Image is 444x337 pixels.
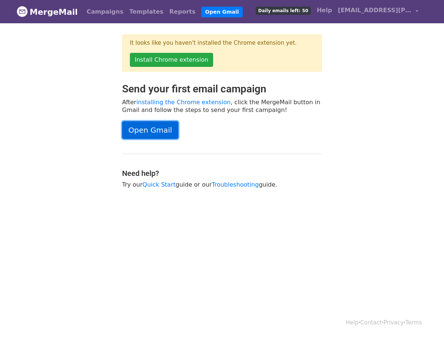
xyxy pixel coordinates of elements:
[407,302,444,337] iframe: Chat Widget
[406,319,422,326] a: Terms
[142,181,175,188] a: Quick Start
[122,98,322,114] p: After , click the MergeMail button in Gmail and follow the steps to send your first campaign!
[122,121,178,139] a: Open Gmail
[201,7,242,17] a: Open Gmail
[17,4,78,20] a: MergeMail
[136,99,231,106] a: installing the Chrome extension
[384,319,404,326] a: Privacy
[126,4,166,19] a: Templates
[314,3,335,18] a: Help
[346,319,359,326] a: Help
[253,3,314,18] a: Daily emails left: 50
[17,6,28,17] img: MergeMail logo
[130,39,314,47] p: It looks like you haven't installed the Chrome extension yet.
[122,83,322,95] h2: Send your first email campaign
[122,169,322,178] h4: Need help?
[130,53,213,67] a: Install Chrome extension
[122,181,322,188] p: Try our guide or our guide.
[335,3,421,20] a: [EMAIL_ADDRESS][PERSON_NAME][DOMAIN_NAME]
[84,4,126,19] a: Campaigns
[360,319,382,326] a: Contact
[338,6,412,15] span: [EMAIL_ADDRESS][PERSON_NAME][DOMAIN_NAME]
[212,181,259,188] a: Troubleshooting
[256,7,311,15] span: Daily emails left: 50
[166,4,199,19] a: Reports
